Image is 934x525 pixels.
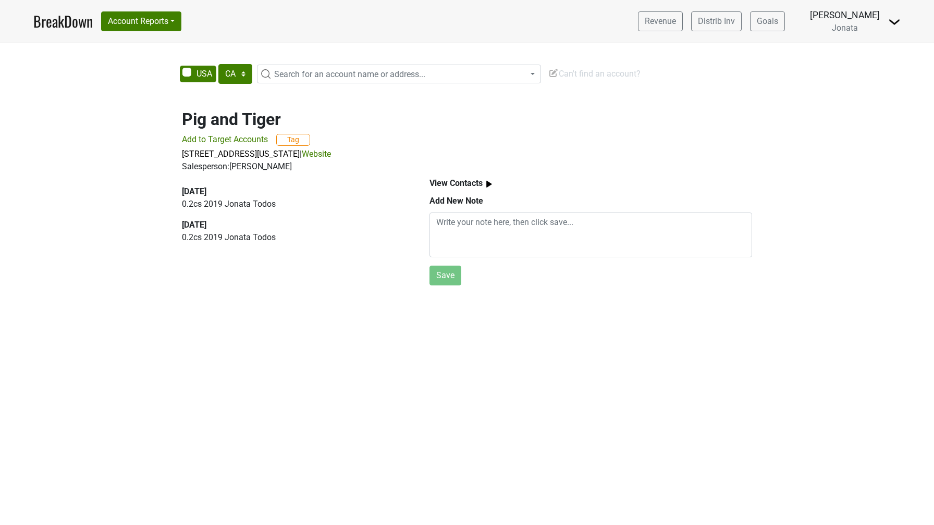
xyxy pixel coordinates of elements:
[182,134,268,144] span: Add to Target Accounts
[182,185,405,198] div: [DATE]
[182,148,752,160] p: |
[691,11,742,31] a: Distrib Inv
[548,68,559,78] img: Edit
[182,149,300,159] a: [STREET_ADDRESS][US_STATE]
[888,16,901,28] img: Dropdown Menu
[33,10,93,32] a: BreakDown
[276,134,310,146] button: Tag
[182,198,405,210] p: 0.2 cs 2019 Jonata Todos
[101,11,181,31] button: Account Reports
[638,11,683,31] a: Revenue
[429,196,483,206] b: Add New Note
[750,11,785,31] a: Goals
[832,23,858,33] span: Jonata
[483,178,496,191] img: arrow_right.svg
[182,219,405,231] div: [DATE]
[429,178,483,188] b: View Contacts
[302,149,331,159] a: Website
[182,231,405,244] p: 0.2 cs 2019 Jonata Todos
[182,109,752,129] h2: Pig and Tiger
[548,69,641,79] span: Can't find an account?
[810,8,880,22] div: [PERSON_NAME]
[429,266,461,285] button: Save
[182,160,752,173] div: Salesperson: [PERSON_NAME]
[274,69,425,79] span: Search for an account name or address...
